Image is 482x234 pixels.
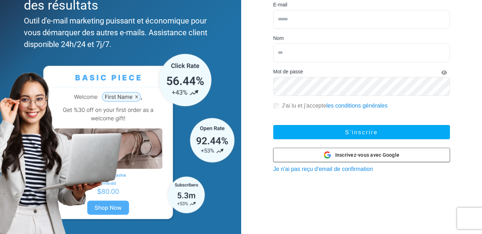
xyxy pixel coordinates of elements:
[273,2,287,7] font: E-mail
[273,166,373,172] a: Je n'ai pas reçu d'email de confirmation
[326,103,388,109] a: les conditions générales
[273,125,450,139] button: S'inscrire
[441,70,447,75] i: Afficher le mot de passe
[273,69,303,74] font: Mot de passe
[273,35,284,41] font: Nom
[273,148,450,162] button: Inscrivez-vous avec Google
[335,152,400,158] font: Inscrivez-vous avec Google
[24,16,207,49] font: Outil d'e-mail marketing puissant et économique pour vous démarquer des autres e-mails. Assistanc...
[345,129,378,135] font: S'inscrire
[282,103,326,109] font: J'ai lu et j'accepte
